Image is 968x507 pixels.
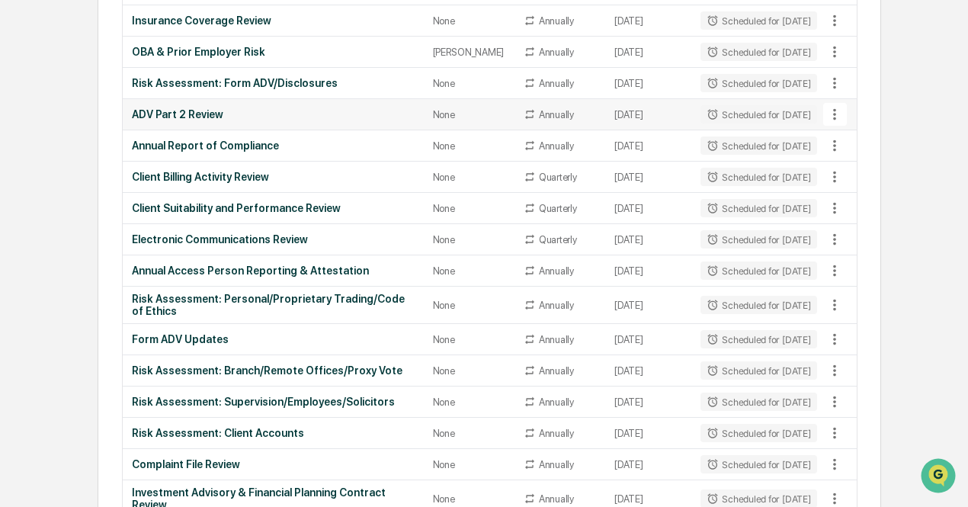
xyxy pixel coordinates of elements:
div: Annually [539,493,574,505]
div: Annually [539,265,574,277]
div: Scheduled for [DATE] [700,455,816,473]
div: Complaint File Review [132,458,415,470]
div: None [433,78,505,89]
p: How can we help? [15,31,277,56]
a: 🗄️Attestations [104,185,195,213]
span: Data Lookup [30,220,96,236]
div: Annually [539,300,574,311]
div: Scheduled for [DATE] [700,136,816,155]
td: [DATE] [605,255,691,287]
div: Scheduled for [DATE] [700,74,816,92]
td: [DATE] [605,193,691,224]
div: None [433,140,505,152]
div: Scheduled for [DATE] [700,105,816,124]
div: Risk Assessment: Client Accounts [132,427,415,439]
td: [DATE] [605,5,691,37]
div: Scheduled for [DATE] [700,296,816,314]
div: None [433,15,505,27]
div: Annually [539,47,574,58]
div: Client Suitability and Performance Review [132,202,415,214]
div: Scheduled for [DATE] [700,330,816,348]
div: Insurance Coverage Review [132,14,415,27]
a: 🔎Data Lookup [9,214,102,242]
div: Risk Assessment: Supervision/Employees/Solicitors [132,396,415,408]
span: Preclearance [30,191,98,207]
div: None [433,300,505,311]
td: [DATE] [605,162,691,193]
div: None [433,396,505,408]
div: Annually [539,109,574,120]
div: Annually [539,78,574,89]
td: [DATE] [605,68,691,99]
div: Annually [539,15,574,27]
td: [DATE] [605,355,691,387]
div: None [433,265,505,277]
td: [DATE] [605,324,691,355]
div: Annually [539,459,574,470]
td: [DATE] [605,418,691,449]
div: None [433,334,505,345]
div: None [433,365,505,377]
div: Risk Assessment: Branch/Remote Offices/Proxy Vote [132,364,415,377]
div: OBA & Prior Employer Risk [132,46,415,58]
div: 🖐️ [15,193,27,205]
div: Form ADV Updates [132,333,415,345]
a: Powered byPylon [107,257,184,269]
div: Scheduled for [DATE] [700,43,816,61]
div: Risk Assessment: Form ADV/Disclosures [132,77,415,89]
div: None [433,428,505,439]
div: 🔎 [15,222,27,234]
div: None [433,109,505,120]
div: Quarterly [539,172,577,183]
td: [DATE] [605,449,691,480]
td: [DATE] [605,224,691,255]
div: None [433,234,505,245]
button: Start new chat [259,120,277,139]
div: Scheduled for [DATE] [700,424,816,442]
div: None [433,493,505,505]
iframe: Open customer support [919,457,960,498]
td: [DATE] [605,130,691,162]
div: Annually [539,428,574,439]
div: Scheduled for [DATE] [700,230,816,249]
div: Annual Access Person Reporting & Attestation [132,265,415,277]
div: None [433,172,505,183]
td: [DATE] [605,287,691,324]
div: Quarterly [539,203,577,214]
div: Electronic Communications Review [132,233,415,245]
div: None [433,203,505,214]
a: 🖐️Preclearance [9,185,104,213]
img: 1746055101610-c473b297-6a78-478c-a979-82029cc54cd1 [15,116,43,143]
div: Scheduled for [DATE] [700,199,816,217]
td: [DATE] [605,99,691,130]
div: Quarterly [539,234,577,245]
div: Annually [539,334,574,345]
span: Attestations [126,191,189,207]
div: Scheduled for [DATE] [700,262,816,280]
div: Annually [539,365,574,377]
div: We're available if you need us! [52,131,193,143]
div: [PERSON_NAME] [433,47,505,58]
div: Risk Assessment: Personal/Proprietary Trading/Code of Ethics [132,293,415,317]
div: Annual Report of Compliance [132,140,415,152]
div: Annually [539,396,574,408]
div: Scheduled for [DATE] [700,11,816,30]
div: 🗄️ [111,193,123,205]
div: Start new chat [52,116,250,131]
td: [DATE] [605,387,691,418]
div: None [433,459,505,470]
td: [DATE] [605,37,691,68]
div: ADV Part 2 Review [132,108,415,120]
div: Scheduled for [DATE] [700,168,816,186]
span: Pylon [152,258,184,269]
div: Annually [539,140,574,152]
div: Scheduled for [DATE] [700,393,816,411]
div: Scheduled for [DATE] [700,361,816,380]
div: Client Billing Activity Review [132,171,415,183]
